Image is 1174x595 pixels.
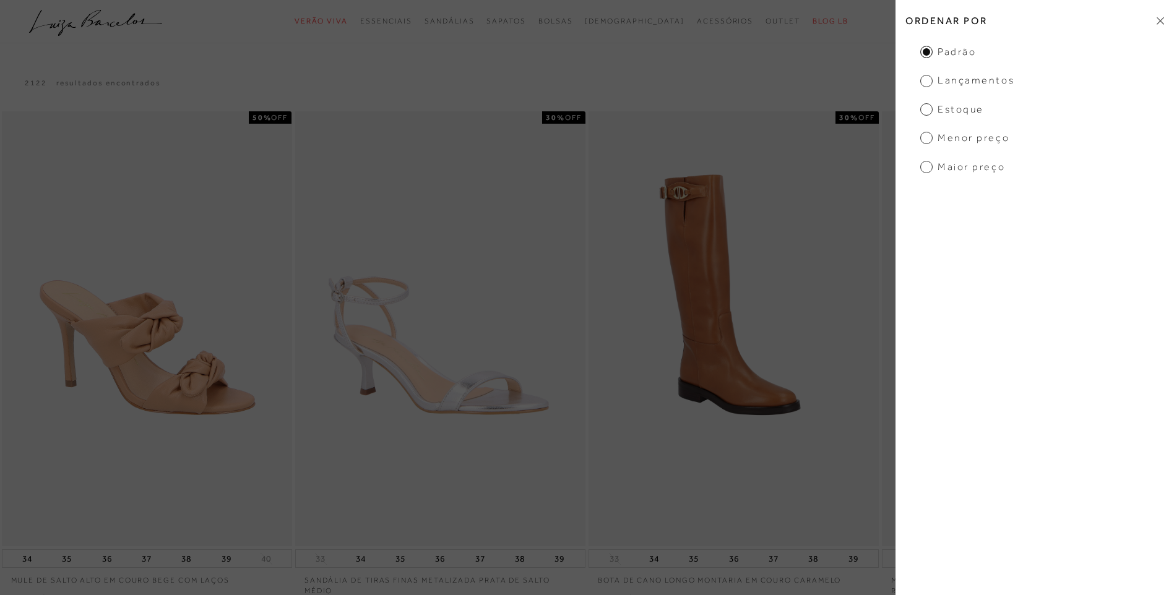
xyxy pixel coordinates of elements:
strong: 30% [839,113,858,122]
p: resultados encontrados [56,78,161,88]
button: 34 [19,550,36,567]
span: Bolsas [538,17,573,25]
img: MULE DE SALTO ALTO EM CAMURÇA CARAMELO COM MICRO REBITES [883,113,1171,545]
strong: 50% [252,113,272,122]
button: 36 [431,550,449,567]
img: SANDÁLIA DE TIRAS FINAS METALIZADA PRATA DE SALTO MÉDIO [296,113,584,545]
button: 39 [845,550,862,567]
span: BLOG LB [813,17,848,25]
a: categoryNavScreenReaderText [295,10,348,33]
strong: 30% [546,113,565,122]
button: 39 [218,550,235,567]
span: Acessórios [697,17,753,25]
button: 36 [725,550,743,567]
button: 39 [551,550,568,567]
span: Menor Preço [920,131,1009,145]
button: 36 [98,550,116,567]
a: MULE DE SALTO ALTO EM COURO BEGE COM LAÇOS [2,568,292,586]
span: Verão Viva [295,17,348,25]
button: 35 [58,550,76,567]
button: 40 [257,553,275,565]
span: [DEMOGRAPHIC_DATA] [585,17,684,25]
span: Essenciais [360,17,412,25]
button: 38 [511,550,529,567]
button: 38 [805,550,822,567]
a: categoryNavScreenReaderText [766,10,800,33]
img: BOTA DE CANO LONGO MONTARIA EM COURO CARAMELO [590,113,878,545]
a: categoryNavScreenReaderText [425,10,474,33]
button: 35 [685,550,702,567]
span: Sandálias [425,17,474,25]
a: categoryNavScreenReaderText [486,10,525,33]
p: 2122 [25,78,47,88]
span: Sapatos [486,17,525,25]
button: 33 [606,553,623,565]
img: MULE DE SALTO ALTO EM COURO BEGE COM LAÇOS [3,113,291,545]
a: noSubCategoriesText [585,10,684,33]
button: 38 [178,550,195,567]
a: categoryNavScreenReaderText [360,10,412,33]
h2: Ordenar por [896,6,1174,35]
a: BOTA DE CANO LONGO MONTARIA EM COURO CARAMELO [589,568,879,586]
span: OFF [271,113,288,122]
span: Maior Preço [920,160,1005,174]
span: Lançamentos [920,74,1014,87]
button: 34 [645,550,663,567]
a: categoryNavScreenReaderText [697,10,753,33]
button: 35 [392,550,409,567]
button: 34 [352,550,369,567]
button: 37 [765,550,782,567]
span: OFF [858,113,875,122]
button: 37 [472,550,489,567]
a: categoryNavScreenReaderText [538,10,573,33]
button: 37 [138,550,155,567]
span: OFF [565,113,582,122]
a: BLOG LB [813,10,848,33]
span: Outlet [766,17,800,25]
span: Estoque [920,103,984,116]
button: 33 [312,553,329,565]
span: Padrão [920,45,976,59]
